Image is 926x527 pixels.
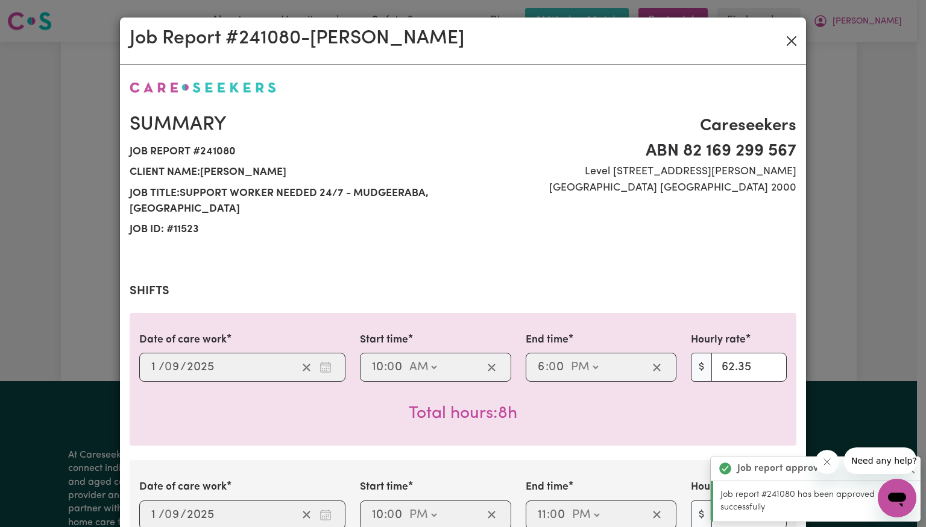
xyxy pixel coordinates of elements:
[180,508,186,522] span: /
[388,358,403,376] input: --
[130,82,276,93] img: Careseekers logo
[139,479,227,495] label: Date of care work
[470,139,796,164] span: ABN 82 169 299 567
[384,508,387,522] span: :
[409,405,517,422] span: Total hours worked: 8 hours
[547,508,550,522] span: :
[130,219,456,240] span: Job ID: # 11523
[130,27,464,50] h2: Job Report # 241080 - [PERSON_NAME]
[549,358,565,376] input: --
[526,332,569,348] label: End time
[782,31,801,51] button: Close
[186,506,215,524] input: ----
[360,332,408,348] label: Start time
[549,361,556,373] span: 0
[130,142,456,162] span: Job report # 241080
[691,353,712,382] span: $
[151,506,159,524] input: --
[316,358,335,376] button: Enter the date of care work
[526,479,569,495] label: End time
[130,284,796,298] h2: Shifts
[159,361,165,374] span: /
[720,488,913,514] p: Job report #241080 has been approved successfully
[130,113,456,136] h2: Summary
[165,509,172,521] span: 0
[537,506,547,524] input: --
[297,506,316,524] button: Clear date
[844,447,916,474] iframe: Message from company
[815,450,839,474] iframe: Close message
[165,361,172,373] span: 0
[316,506,335,524] button: Enter the date of care work
[550,509,557,521] span: 0
[546,361,549,374] span: :
[165,506,180,524] input: --
[470,180,796,196] span: [GEOGRAPHIC_DATA] [GEOGRAPHIC_DATA] 2000
[297,358,316,376] button: Clear date
[384,361,387,374] span: :
[537,358,546,376] input: --
[180,361,186,374] span: /
[130,183,456,220] span: Job title: Support Worker Needed 24/7 - MUDGEERABA, [GEOGRAPHIC_DATA]
[186,358,215,376] input: ----
[387,361,394,373] span: 0
[550,506,566,524] input: --
[165,358,180,376] input: --
[387,509,394,521] span: 0
[470,164,796,180] span: Level [STREET_ADDRESS][PERSON_NAME]
[371,358,384,376] input: --
[159,508,165,522] span: /
[737,461,830,476] strong: Job report approved
[7,8,73,18] span: Need any help?
[130,162,456,183] span: Client name: [PERSON_NAME]
[360,479,408,495] label: Start time
[691,479,746,495] label: Hourly rate
[139,332,227,348] label: Date of care work
[878,479,916,517] iframe: Button to launch messaging window
[388,506,403,524] input: --
[371,506,384,524] input: --
[151,358,159,376] input: --
[691,332,746,348] label: Hourly rate
[470,113,796,139] span: Careseekers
